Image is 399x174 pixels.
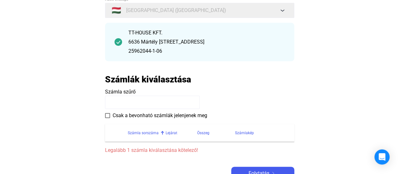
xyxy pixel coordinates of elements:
img: checkmark-darker-green-circle [114,38,122,46]
div: Számla sorszáma [128,129,159,137]
div: Összeg [197,129,235,137]
span: 🇭🇺 [112,7,121,14]
button: 🇭🇺[GEOGRAPHIC_DATA] ([GEOGRAPHIC_DATA]) [105,3,294,18]
h2: Számlák kiválasztása [105,74,191,85]
div: Számlakép [235,129,254,137]
div: Lejárat [166,129,197,137]
span: [GEOGRAPHIC_DATA] ([GEOGRAPHIC_DATA]) [126,7,226,14]
div: 6636 Mártély [STREET_ADDRESS] [128,38,285,46]
div: Számlakép [235,129,287,137]
span: Legalább 1 számla kiválasztása kötelező! [105,147,294,154]
div: TT-HOUSE KFT. [128,29,285,37]
span: Csak a bevonható számlák jelenjenek meg [113,112,207,119]
div: Számla sorszáma [128,129,166,137]
div: Lejárat [166,129,177,137]
div: 25962044-1-06 [128,47,285,55]
span: Számla szűrő [105,89,136,95]
div: Open Intercom Messenger [374,149,390,165]
div: Összeg [197,129,209,137]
